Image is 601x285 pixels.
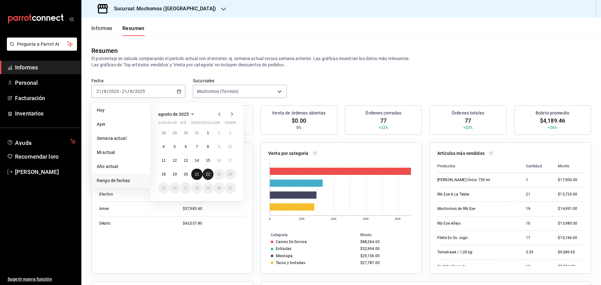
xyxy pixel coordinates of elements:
font: 15 [206,158,210,163]
font: $27,787.00 [360,261,380,265]
font: rivalizar [203,121,220,125]
font: 13 [526,264,530,269]
font: Órdenes cerradas [365,110,401,115]
button: 20 de agosto de 2025 [180,169,191,180]
font: 19 [172,172,177,176]
button: 26 de agosto de 2025 [169,182,180,194]
a: Pregunta a Parrot AI [4,45,77,52]
font: Rib Eye Añejo [437,221,461,226]
font: Las gráficas de 'Top artículos vendidos' y 'Venta por categoría' no incluyen descuentos de pedidos. [91,62,285,67]
abbr: 23 de agosto de 2025 [217,172,221,176]
font: 30 [184,131,188,135]
font: Resumen [122,25,145,31]
font: Categoría [271,233,288,237]
font: 19 [526,206,530,211]
input: -- [104,89,107,94]
font: Personal [15,79,38,86]
text: 0 [269,217,271,221]
button: 30 de agosto de 2025 [213,182,224,194]
font: 0% [296,125,301,130]
font: Informes [91,25,112,31]
button: 18 de agosto de 2025 [158,169,169,180]
font: [DEMOGRAPHIC_DATA] [191,121,228,125]
font: 5.35 [526,250,534,254]
abbr: 28 de agosto de 2025 [195,186,199,190]
abbr: 1 de agosto de 2025 [207,131,209,135]
font: $10,166.00 [558,236,577,240]
button: 2 de agosto de 2025 [213,127,224,139]
font: $0.00 [292,117,306,124]
font: 14 [195,158,199,163]
font: 77 [465,117,471,124]
font: sab [213,121,220,125]
font: +26% [548,125,557,130]
div: pestañas de navegación [91,25,145,36]
font: 7 [196,145,198,149]
abbr: 6 de agosto de 2025 [185,145,187,149]
font: Fecha [91,78,104,83]
font: 13 [184,158,188,163]
font: 28 [195,186,199,190]
font: 3 [229,131,231,135]
font: Tacos y tostadas [276,261,305,265]
font: 11 [162,158,166,163]
button: 28 de julio de 2025 [158,127,169,139]
font: 8 [207,145,209,149]
button: 21 de agosto de 2025 [191,169,202,180]
font: Boleto promedio [536,110,569,115]
font: 12 [172,158,177,163]
font: $9,089.65 [558,250,575,254]
button: 16 de agosto de 2025 [213,155,224,166]
font: Artículos más vendidos [437,151,485,156]
font: 29 [206,186,210,190]
button: 7 de agosto de 2025 [191,141,202,152]
font: 9 [218,145,220,149]
font: Venta de órdenes abiertas [272,110,326,115]
abbr: 24 de agosto de 2025 [228,172,232,176]
abbr: 13 de agosto de 2025 [184,158,188,163]
font: $88,264.65 [360,240,380,244]
font: Inventarios [15,110,44,117]
abbr: jueves [191,121,228,127]
abbr: 5 de agosto de 2025 [174,145,176,149]
font: / [107,89,109,94]
font: - [120,89,121,94]
font: Rib Eye A La Tabla- [437,192,470,196]
button: 28 de agosto de 2025 [191,182,202,194]
text: 60K [363,217,369,221]
button: 31 de agosto de 2025 [225,182,236,194]
abbr: 12 de agosto de 2025 [172,158,177,163]
font: $15,729.00 [558,192,577,196]
abbr: 10 de agosto de 2025 [228,145,232,149]
button: 29 de julio de 2025 [169,127,180,139]
font: 10 [526,221,530,226]
font: Recomendar loro [15,153,59,160]
font: agosto de 2025 [158,112,189,117]
font: Mixología [276,254,293,258]
font: Débito [99,221,110,226]
font: Semana actual [97,136,126,141]
abbr: 7 de agosto de 2025 [196,145,198,149]
button: 24 de agosto de 2025 [225,169,236,180]
font: 31 [195,131,199,135]
abbr: 25 de agosto de 2025 [162,186,166,190]
button: 30 de julio de 2025 [180,127,191,139]
abbr: 19 de agosto de 2025 [172,172,177,176]
font: Monto [558,164,569,168]
font: Productos [437,164,455,168]
font: Mochomos de Rib Eye [437,206,475,211]
font: Sucursales [193,78,214,83]
button: 6 de agosto de 2025 [180,141,191,152]
font: Sugerir nueva función [8,277,52,282]
font: +22% [463,125,473,130]
font: 17 [228,158,232,163]
abbr: miércoles [180,121,186,127]
font: 31 [228,186,232,190]
abbr: 31 de julio de 2025 [195,131,199,135]
button: 14 de agosto de 2025 [191,155,202,166]
abbr: 29 de julio de 2025 [172,131,177,135]
abbr: 4 de agosto de 2025 [162,145,165,149]
font: Filete En Su Jugo- [437,236,468,240]
abbr: 29 de agosto de 2025 [206,186,210,190]
font: 23 [217,172,221,176]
